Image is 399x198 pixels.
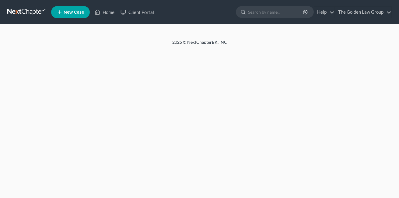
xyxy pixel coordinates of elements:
a: Client Portal [117,7,157,18]
div: 2025 © NextChapterBK, INC [26,39,373,50]
a: The Golden Law Group [335,7,391,18]
a: Help [314,7,334,18]
a: Home [92,7,117,18]
input: Search by name... [248,6,304,18]
span: New Case [64,10,84,15]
